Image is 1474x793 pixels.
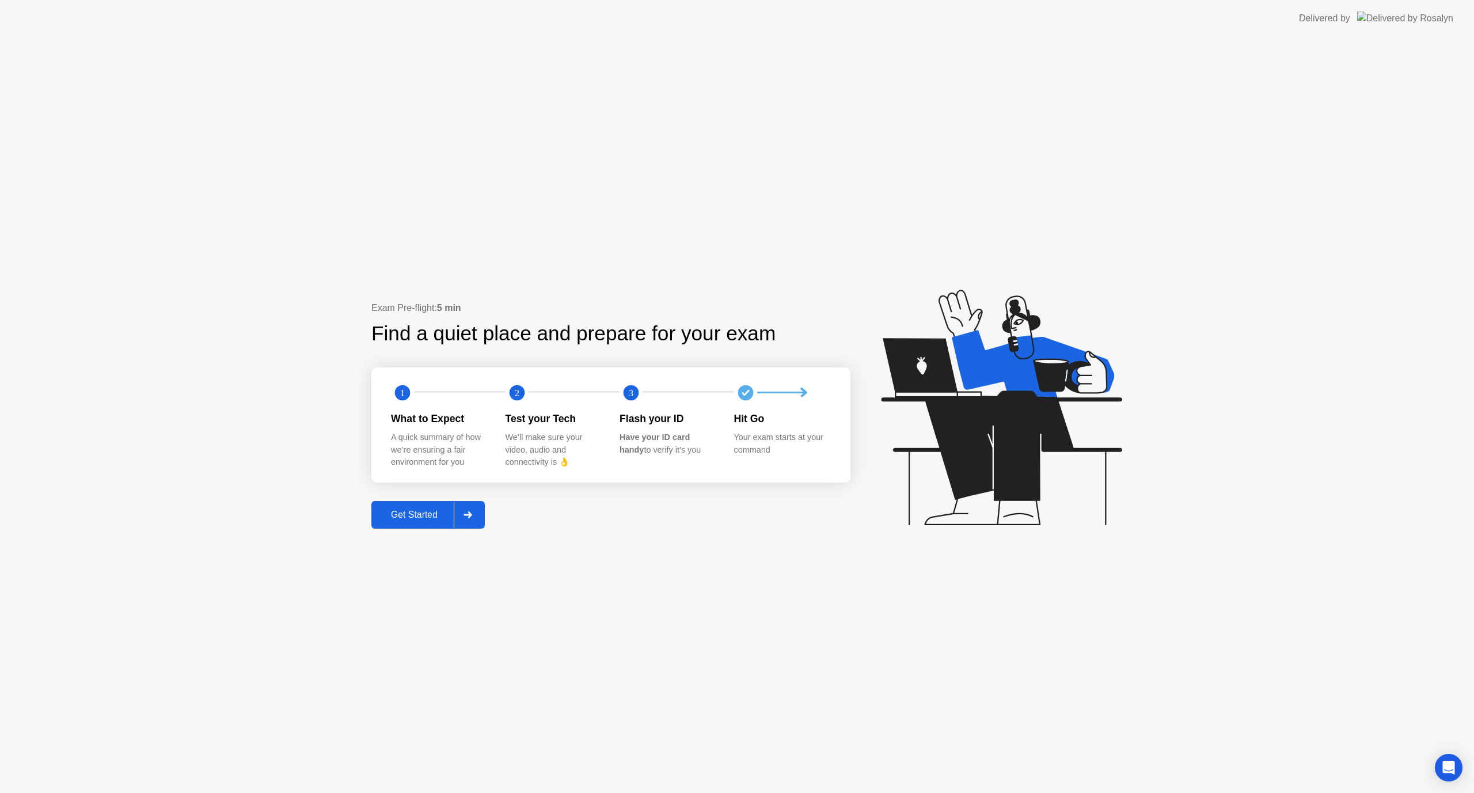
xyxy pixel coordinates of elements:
text: 1 [400,387,405,398]
div: Find a quiet place and prepare for your exam [371,318,777,349]
b: 5 min [437,303,461,313]
text: 2 [514,387,519,398]
text: 3 [629,387,633,398]
div: Delivered by [1299,12,1350,25]
b: Have your ID card handy [620,432,690,454]
div: Test your Tech [506,411,602,426]
div: Flash your ID [620,411,716,426]
div: Exam Pre-flight: [371,301,850,315]
div: Hit Go [734,411,830,426]
div: Open Intercom Messenger [1435,754,1462,781]
div: A quick summary of how we’re ensuring a fair environment for you [391,431,487,469]
div: What to Expect [391,411,487,426]
div: Your exam starts at your command [734,431,830,456]
div: to verify it’s you [620,431,716,456]
img: Delivered by Rosalyn [1357,12,1453,25]
button: Get Started [371,501,485,529]
div: We’ll make sure your video, audio and connectivity is 👌 [506,431,602,469]
div: Get Started [375,510,454,520]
